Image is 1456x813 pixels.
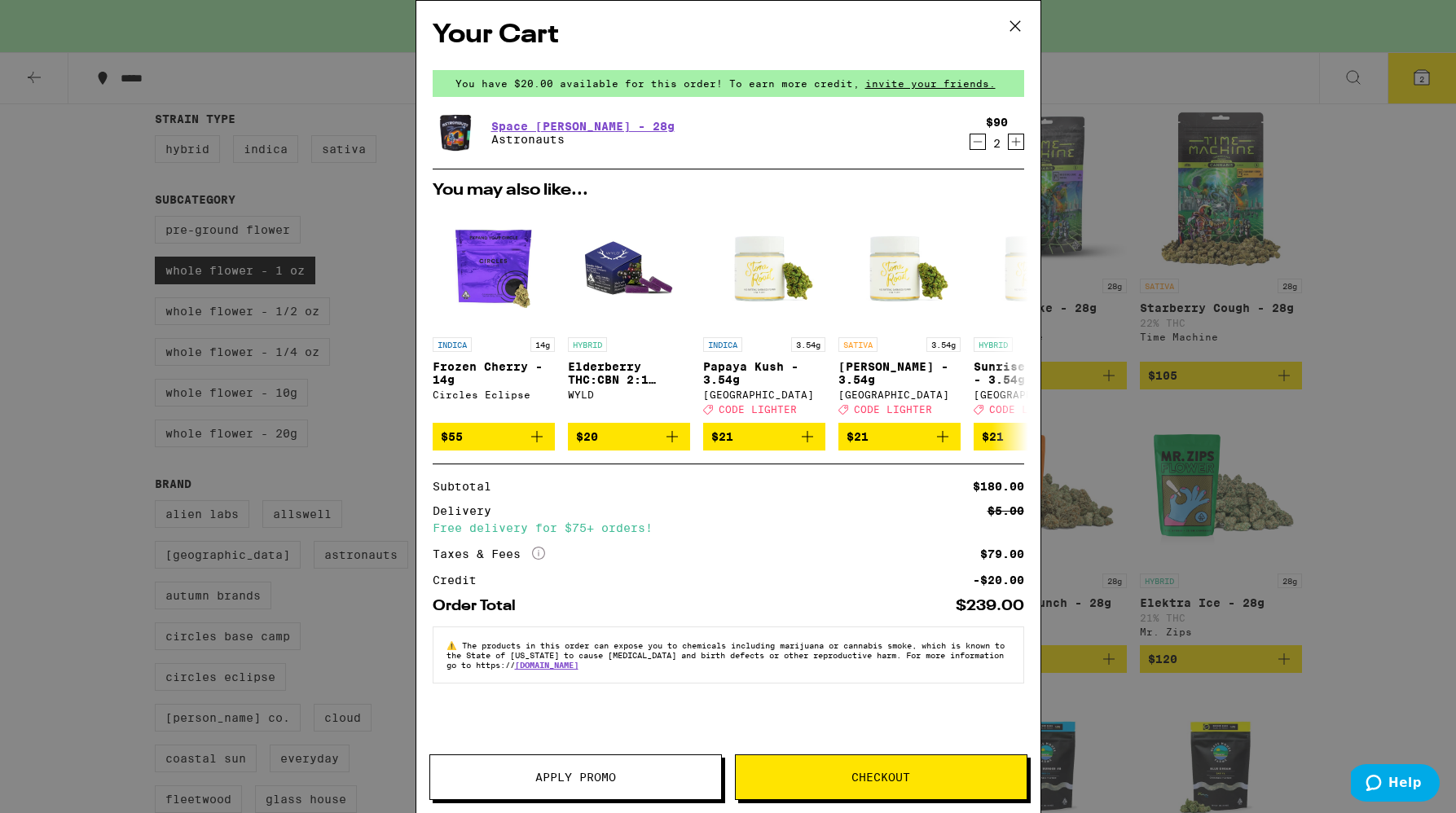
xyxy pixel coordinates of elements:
span: $20 [576,430,598,443]
div: Free delivery for $75+ orders! [433,522,1024,534]
p: 3.54g [926,337,961,352]
span: $21 [982,430,1004,443]
a: Open page for Papaya Kush - 3.54g from Stone Road [703,207,825,423]
span: CODE LIGHTER [719,404,797,415]
p: Elderberry THC:CBN 2:1 Gummies [568,360,690,386]
div: Taxes & Fees [433,547,545,561]
div: Order Total [433,599,527,613]
h2: You may also like... [433,182,1024,199]
span: invite your friends. [860,78,1001,89]
p: 3.54g [791,337,825,352]
div: $239.00 [956,599,1024,613]
span: Apply Promo [535,771,616,783]
button: Add to bag [568,423,690,450]
p: Papaya Kush - 3.54g [703,360,825,386]
span: CODE LIGHTER [989,404,1067,415]
p: [PERSON_NAME] - 3.54g [838,360,961,386]
a: Open page for Elderberry THC:CBN 2:1 Gummies from WYLD [568,207,690,423]
p: HYBRID [974,337,1013,352]
img: Stone Road - Sunrise Sherbet - 3.54g [974,207,1096,329]
div: $5.00 [988,505,1024,516]
a: Open page for Lemon Jack - 3.54g from Stone Road [838,207,961,423]
button: Add to bag [974,423,1096,450]
button: Add to bag [433,423,555,450]
div: Delivery [433,505,503,516]
span: Checkout [851,771,910,783]
span: $21 [847,430,869,443]
div: [GEOGRAPHIC_DATA] [838,389,961,400]
p: Frozen Cherry - 14g [433,360,555,386]
img: Stone Road - Lemon Jack - 3.54g [838,207,961,329]
a: Open page for Sunrise Sherbet - 3.54g from Stone Road [974,207,1096,423]
div: $90 [986,116,1008,129]
a: Open page for Frozen Cherry - 14g from Circles Eclipse [433,207,555,423]
img: Astronauts - Space Mintz - 28g [433,110,478,156]
span: The products in this order can expose you to chemicals including marijuana or cannabis smoke, whi... [446,640,1005,670]
p: INDICA [703,337,742,352]
button: Checkout [735,754,1027,800]
button: Add to bag [838,423,961,450]
button: Apply Promo [429,754,722,800]
div: WYLD [568,389,690,400]
span: ⚠️ [446,640,462,650]
div: [GEOGRAPHIC_DATA] [703,389,825,400]
div: -$20.00 [973,574,1024,586]
span: CODE LIGHTER [854,404,932,415]
div: Circles Eclipse [433,389,555,400]
span: $55 [441,430,463,443]
div: You have $20.00 available for this order! To earn more credit,invite your friends. [433,70,1024,97]
button: Decrement [970,134,986,150]
img: WYLD - Elderberry THC:CBN 2:1 Gummies [568,207,690,329]
div: Credit [433,574,488,586]
div: [GEOGRAPHIC_DATA] [974,389,1096,400]
img: Circles Eclipse - Frozen Cherry - 14g [433,207,555,329]
a: Space [PERSON_NAME] - 28g [491,120,675,133]
p: HYBRID [568,337,607,352]
iframe: Opens a widget where you can find more information [1351,764,1440,805]
div: 2 [986,137,1008,150]
div: $79.00 [980,548,1024,560]
button: Increment [1008,134,1024,150]
span: You have $20.00 available for this order! To earn more credit, [455,78,860,89]
div: Subtotal [433,481,503,492]
div: $180.00 [973,481,1024,492]
p: SATIVA [838,337,878,352]
h2: Your Cart [433,17,1024,54]
button: Add to bag [703,423,825,450]
p: Astronauts [491,133,675,146]
p: Sunrise Sherbet - 3.54g [974,360,1096,386]
p: 14g [530,337,555,352]
a: [DOMAIN_NAME] [515,660,578,670]
span: $21 [711,430,733,443]
img: Stone Road - Papaya Kush - 3.54g [703,207,825,329]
